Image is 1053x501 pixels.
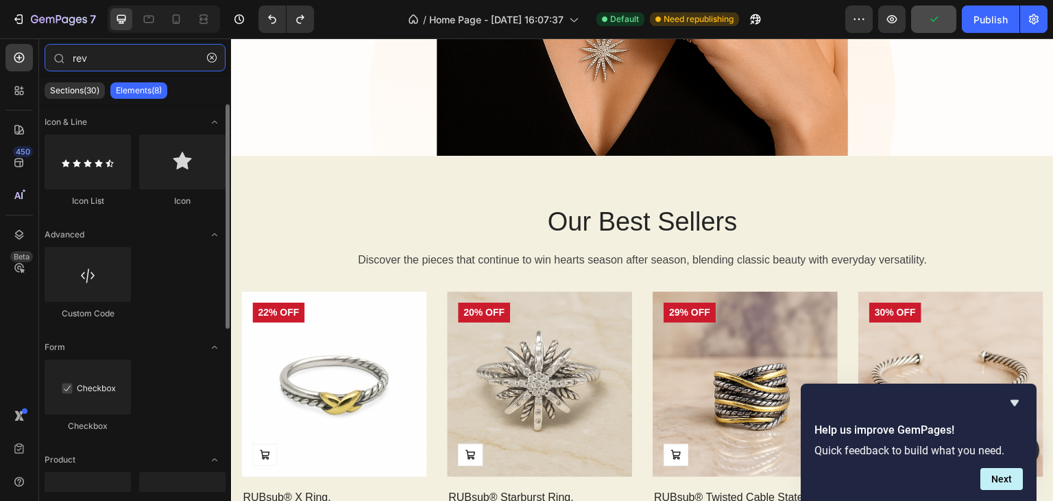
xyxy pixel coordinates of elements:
[814,444,1023,457] p: Quick feedback to build what you need.
[973,12,1008,27] div: Publish
[433,264,485,284] pre: 29% off
[216,253,401,439] a: RUBsub® Starburst Ring.
[204,224,226,246] span: Toggle open
[204,449,226,471] span: Toggle open
[814,422,1023,439] h2: Help us improve GemPages!
[664,13,734,25] span: Need republishing
[116,85,162,96] p: Elements(8)
[231,38,1053,501] iframe: Design area
[204,111,226,133] span: Toggle open
[45,341,65,353] span: Form
[45,454,75,466] span: Product
[10,251,33,262] div: Beta
[638,264,690,284] pre: 30% off
[227,264,279,284] pre: 20% off
[216,450,401,469] h2: RUBsub® Starburst Ring.
[45,307,131,320] div: Custom Code
[45,195,131,207] div: Icon List
[627,450,812,485] h2: RUBsub® Chic Cable X Cuff Bracelet.
[423,12,426,27] span: /
[45,116,87,128] span: Icon & Line
[45,229,84,241] span: Advanced
[814,395,1023,490] div: Help us improve GemPages!
[627,253,812,439] a: RUBsub® Chic Cable X Cuff Bracelet.
[45,420,131,432] div: Checkbox
[45,44,226,71] input: Search Sections & Elements
[610,13,639,25] span: Default
[258,5,314,33] div: Undo/Redo
[1006,395,1023,411] button: Hide survey
[139,195,226,207] div: Icon
[422,253,607,439] a: RUBsub® Twisted Cable Statement Ring.
[429,12,564,27] span: Home Page - [DATE] 16:07:37
[422,450,607,485] h2: RUBsub® Twisted Cable Statement Ring.
[10,450,195,469] h2: RUBsub® X Ring.
[50,85,99,96] p: Sections(30)
[962,5,1019,33] button: Publish
[5,5,102,33] button: 7
[980,468,1023,490] button: Next question
[204,336,226,358] span: Toggle open
[90,11,96,27] p: 7
[13,146,33,157] div: 450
